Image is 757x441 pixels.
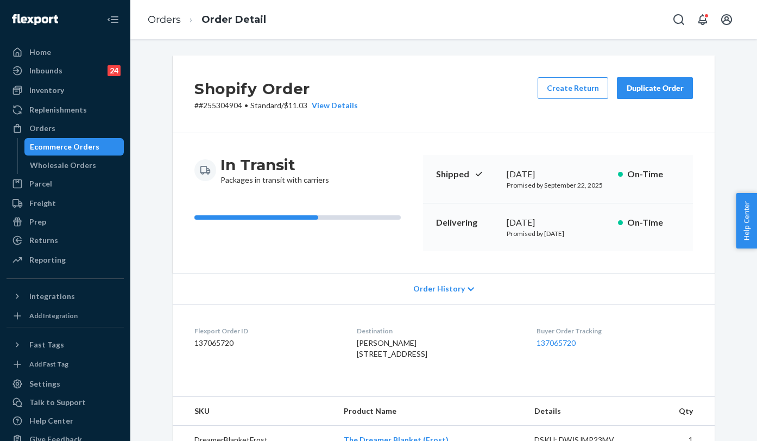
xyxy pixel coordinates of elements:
[537,326,693,336] dt: Buyer Order Tracking
[250,101,281,110] span: Standard
[29,291,75,302] div: Integrations
[29,47,51,58] div: Home
[29,254,66,265] div: Reporting
[617,77,693,99] button: Duplicate Order
[29,235,58,246] div: Returns
[692,9,714,30] button: Open notifications
[29,104,87,115] div: Replenishments
[220,155,329,185] div: Packages in transit with carriers
[29,85,64,96] div: Inventory
[29,198,56,209] div: Freight
[645,397,715,426] th: Qty
[7,44,124,61] a: Home
[148,14,181,26] a: Orders
[7,412,124,430] a: Help Center
[29,359,68,369] div: Add Fast Tag
[668,9,690,30] button: Open Search Box
[24,138,124,156] a: Ecommerce Orders
[507,229,609,238] p: Promised by [DATE]
[7,101,124,119] a: Replenishments
[7,375,124,393] a: Settings
[29,397,86,408] div: Talk to Support
[12,14,58,25] img: Flexport logo
[139,4,275,36] ol: breadcrumbs
[7,213,124,231] a: Prep
[413,283,465,294] span: Order History
[688,408,746,436] iframe: To enrich screen reader interactions, please activate Accessibility in Grammarly extension settings
[307,100,358,111] button: View Details
[7,62,124,79] a: Inbounds24
[29,339,64,350] div: Fast Tags
[29,123,55,134] div: Orders
[29,216,46,227] div: Prep
[24,157,124,174] a: Wholesale Orders
[716,9,737,30] button: Open account menu
[357,338,427,358] span: [PERSON_NAME] [STREET_ADDRESS]
[29,378,60,389] div: Settings
[436,168,498,181] p: Shipped
[736,193,757,249] button: Help Center
[626,83,684,94] div: Duplicate Order
[108,65,121,76] div: 24
[220,155,329,175] h3: In Transit
[526,397,645,426] th: Details
[7,82,124,99] a: Inventory
[7,120,124,137] a: Orders
[102,9,124,30] button: Close Navigation
[7,309,124,322] a: Add Integration
[7,394,124,411] button: Talk to Support
[7,175,124,192] a: Parcel
[201,14,266,26] a: Order Detail
[194,338,339,349] dd: 137065720
[7,232,124,249] a: Returns
[194,326,339,336] dt: Flexport Order ID
[29,65,62,76] div: Inbounds
[29,415,73,426] div: Help Center
[173,397,335,426] th: SKU
[30,160,96,171] div: Wholesale Orders
[538,77,608,99] button: Create Return
[507,216,609,229] div: [DATE]
[335,397,526,426] th: Product Name
[29,311,78,320] div: Add Integration
[244,101,248,110] span: •
[7,358,124,371] a: Add Fast Tag
[627,216,680,229] p: On-Time
[7,336,124,353] button: Fast Tags
[7,195,124,212] a: Freight
[507,168,609,181] div: [DATE]
[194,77,358,100] h2: Shopify Order
[29,178,52,189] div: Parcel
[194,100,358,111] p: # #255304904 / $11.03
[627,168,680,181] p: On-Time
[7,288,124,305] button: Integrations
[537,338,576,347] a: 137065720
[436,216,498,229] p: Delivering
[357,326,519,336] dt: Destination
[30,141,99,152] div: Ecommerce Orders
[7,251,124,269] a: Reporting
[507,181,609,190] p: Promised by September 22, 2025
